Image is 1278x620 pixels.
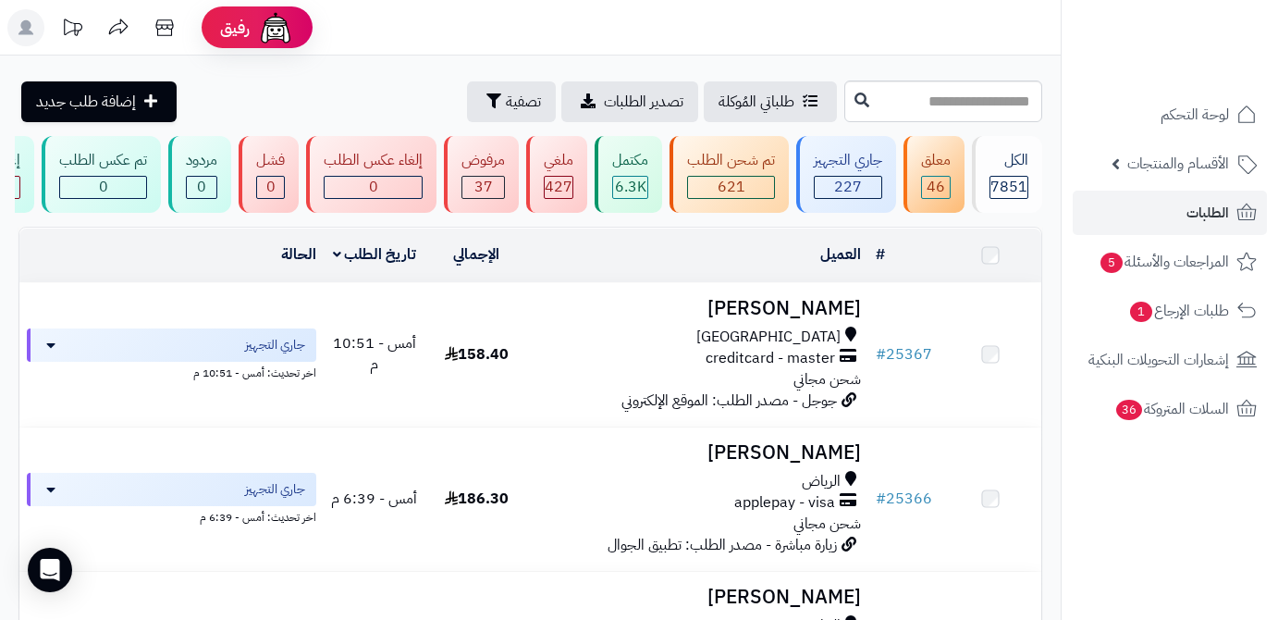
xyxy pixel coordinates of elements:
[165,136,235,213] a: مردود 0
[615,176,646,198] span: 6.3K
[834,176,862,198] span: 227
[719,91,794,113] span: طلباتي المُوكلة
[369,176,378,198] span: 0
[38,136,165,213] a: تم عكس الطلب 0
[281,243,316,266] a: الحالة
[256,150,285,171] div: فشل
[687,150,775,171] div: تم شحن الطلب
[876,343,886,366] span: #
[927,176,945,198] span: 46
[453,243,499,266] a: الإجمالي
[591,136,666,213] a: مكتمل 6.3K
[814,150,882,171] div: جاري التجهيز
[968,136,1046,213] a: الكل7851
[666,136,793,213] a: تم شحن الطلب 621
[561,81,698,122] a: تصدير الطلبات
[612,150,648,171] div: مكتمل
[522,136,591,213] a: ملغي 427
[324,150,423,171] div: إلغاء عكس الطلب
[535,442,861,464] h3: [PERSON_NAME]
[27,362,316,381] div: اخر تحديث: أمس - 10:51 م
[445,343,509,366] span: 158.40
[876,488,886,510] span: #
[608,534,837,556] span: زيارة مباشرة - مصدر الطلب: تطبيق الجوال
[266,176,276,198] span: 0
[257,177,284,198] div: 0
[1128,298,1229,324] span: طلبات الإرجاع
[1100,253,1123,273] span: 5
[535,587,861,608] h3: [PERSON_NAME]
[876,488,932,510] a: #25366
[462,177,504,198] div: 37
[793,136,900,213] a: جاري التجهيز 227
[333,332,416,376] span: أمس - 10:51 م
[704,81,837,122] a: طلباتي المُوكلة
[1116,400,1142,420] span: 36
[467,81,556,122] button: تصفية
[445,488,509,510] span: 186.30
[245,336,305,354] span: جاري التجهيز
[1152,50,1260,89] img: logo-2.png
[1186,200,1229,226] span: الطلبات
[876,343,932,366] a: #25367
[474,176,493,198] span: 37
[1130,302,1152,322] span: 1
[440,136,522,213] a: مرفوض 37
[1073,240,1267,284] a: المراجعات والأسئلة5
[734,492,835,514] span: applepay - visa
[21,81,177,122] a: إضافة طلب جديد
[900,136,968,213] a: معلق 46
[1073,387,1267,431] a: السلات المتروكة36
[257,9,294,46] img: ai-face.png
[49,9,95,51] a: تحديثات المنصة
[604,91,683,113] span: تصدير الطلبات
[545,177,572,198] div: 427
[1073,289,1267,333] a: طلبات الإرجاع1
[60,177,146,198] div: 0
[325,177,422,198] div: 0
[1099,249,1229,275] span: المراجعات والأسئلة
[59,150,147,171] div: تم عكس الطلب
[36,91,136,113] span: إضافة طلب جديد
[197,176,206,198] span: 0
[331,488,417,510] span: أمس - 6:39 م
[544,150,573,171] div: ملغي
[876,243,885,266] a: #
[506,91,541,113] span: تصفية
[820,243,861,266] a: العميل
[922,177,950,198] div: 46
[990,176,1027,198] span: 7851
[1114,396,1229,422] span: السلات المتروكة
[220,17,250,39] span: رفيق
[1073,191,1267,235] a: الطلبات
[461,150,505,171] div: مرفوض
[802,471,841,492] span: الرياض
[621,390,837,412] span: جوجل - مصدر الطلب: الموقع الإلكتروني
[613,177,647,198] div: 6307
[99,176,108,198] span: 0
[921,150,951,171] div: معلق
[688,177,774,198] div: 621
[718,176,745,198] span: 621
[545,176,572,198] span: 427
[793,513,861,535] span: شحن مجاني
[28,548,72,592] div: Open Intercom Messenger
[302,136,440,213] a: إلغاء عكس الطلب 0
[245,480,305,499] span: جاري التجهيز
[187,177,216,198] div: 0
[989,150,1028,171] div: الكل
[235,136,302,213] a: فشل 0
[333,243,417,266] a: تاريخ الطلب
[793,368,861,391] span: شحن مجاني
[1073,93,1267,137] a: لوحة التحكم
[1161,102,1229,128] span: لوحة التحكم
[186,150,217,171] div: مردود
[1073,338,1267,382] a: إشعارات التحويلات البنكية
[535,298,861,319] h3: [PERSON_NAME]
[815,177,881,198] div: 227
[706,348,835,369] span: creditcard - master
[27,506,316,526] div: اخر تحديث: أمس - 6:39 م
[1088,347,1229,373] span: إشعارات التحويلات البنكية
[1127,151,1229,177] span: الأقسام والمنتجات
[696,327,841,348] span: [GEOGRAPHIC_DATA]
